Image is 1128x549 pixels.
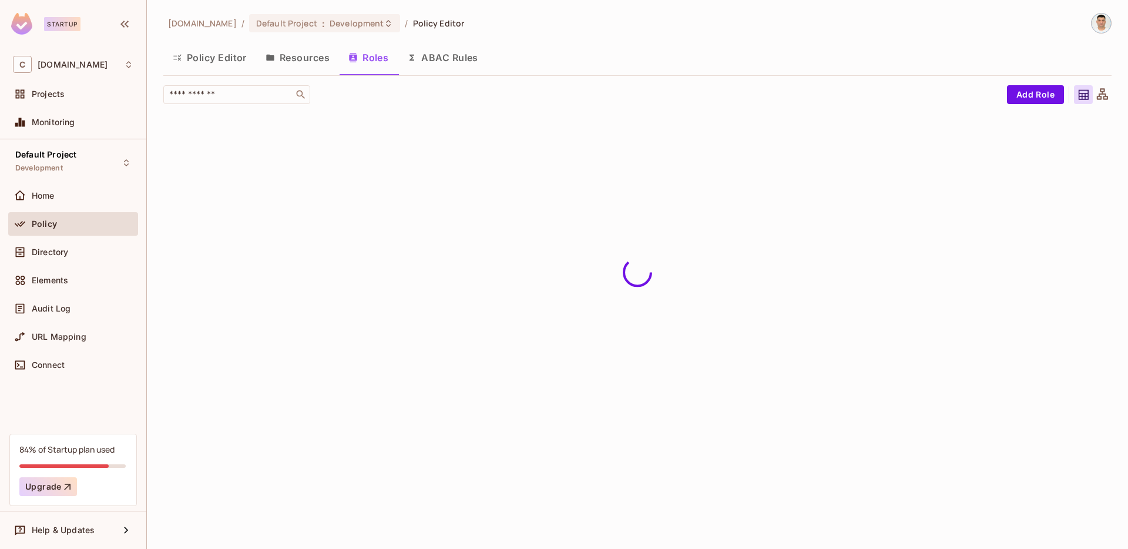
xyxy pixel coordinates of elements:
span: Connect [32,360,65,370]
img: SReyMgAAAABJRU5ErkJggg== [11,13,32,35]
img: Armen Hovasapyan [1092,14,1111,33]
button: ABAC Rules [398,43,488,72]
button: Policy Editor [163,43,256,72]
span: the active workspace [168,18,237,29]
span: Home [32,191,55,200]
li: / [241,18,244,29]
span: Help & Updates [32,525,95,535]
span: Development [330,18,384,29]
span: Default Project [15,150,76,159]
span: Projects [32,89,65,99]
span: Policy Editor [413,18,465,29]
span: Policy [32,219,57,229]
span: : [321,19,325,28]
span: Directory [32,247,68,257]
span: URL Mapping [32,332,86,342]
button: Upgrade [19,477,77,496]
li: / [405,18,408,29]
button: Roles [339,43,398,72]
span: Default Project [256,18,317,29]
span: Development [15,163,63,173]
button: Resources [256,43,339,72]
div: Startup [44,17,80,31]
span: Elements [32,276,68,285]
span: Workspace: chalkboard.io [38,60,108,69]
span: Monitoring [32,118,75,127]
span: Audit Log [32,304,70,313]
span: C [13,56,32,73]
div: 84% of Startup plan used [19,444,115,455]
button: Add Role [1007,85,1064,104]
